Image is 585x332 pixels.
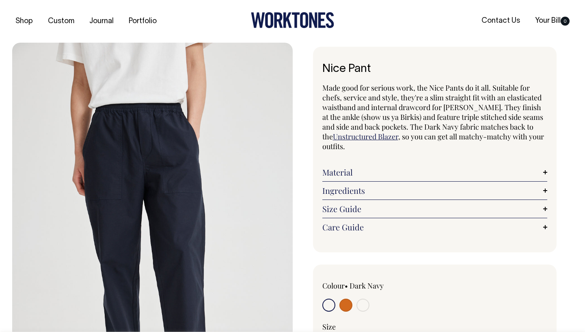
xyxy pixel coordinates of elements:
a: Custom [45,15,78,28]
a: Unstructured Blazer [333,132,398,141]
span: Made good for serious work, the Nice Pants do it all. Suitable for chefs, service and style, they... [322,83,543,141]
span: , so you can get all matchy-matchy with your outfits. [322,132,544,151]
a: Portfolio [125,15,160,28]
a: Contact Us [478,14,523,28]
a: Size Guide [322,204,548,214]
span: 0 [561,17,570,26]
span: • [345,281,348,291]
a: Ingredients [322,186,548,195]
a: Shop [12,15,36,28]
a: Your Bill0 [532,14,573,28]
a: Material [322,167,548,177]
label: Dark Navy [350,281,384,291]
div: Colour [322,281,412,291]
a: Journal [86,15,117,28]
h1: Nice Pant [322,63,548,76]
a: Care Guide [322,222,548,232]
div: Size [322,322,548,332]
